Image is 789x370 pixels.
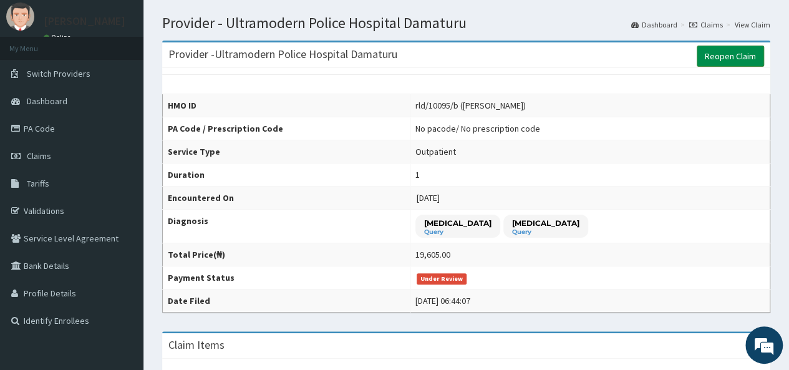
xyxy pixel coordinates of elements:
[512,229,579,235] small: Query
[512,218,579,228] p: [MEDICAL_DATA]
[415,168,420,181] div: 1
[168,49,397,60] h3: Provider - Ultramodern Police Hospital Damaturu
[163,140,410,163] th: Service Type
[163,210,410,243] th: Diagnosis
[424,218,491,228] p: [MEDICAL_DATA]
[163,290,410,313] th: Date Filed
[163,94,410,117] th: HMO ID
[44,33,74,42] a: Online
[72,107,172,233] span: We're online!
[735,19,770,30] a: View Claim
[27,178,49,189] span: Tariffs
[415,145,456,158] div: Outpatient
[27,150,51,162] span: Claims
[415,295,470,307] div: [DATE] 06:44:07
[631,19,677,30] a: Dashboard
[415,248,450,261] div: 19,605.00
[162,15,770,31] h1: Provider - Ultramodern Police Hospital Damaturu
[168,339,225,351] h3: Claim Items
[417,192,440,203] span: [DATE]
[6,241,238,285] textarea: Type your message and hit 'Enter'
[415,99,526,112] div: rld/10095/b ([PERSON_NAME])
[163,266,410,290] th: Payment Status
[417,273,467,285] span: Under Review
[415,122,540,135] div: No pacode / No prescription code
[23,62,51,94] img: d_794563401_company_1708531726252_794563401
[163,187,410,210] th: Encountered On
[163,117,410,140] th: PA Code / Prescription Code
[205,6,235,36] div: Minimize live chat window
[424,229,491,235] small: Query
[44,16,125,27] p: [PERSON_NAME]
[65,70,210,86] div: Chat with us now
[697,46,764,67] a: Reopen Claim
[6,2,34,31] img: User Image
[689,19,723,30] a: Claims
[163,163,410,187] th: Duration
[27,95,67,107] span: Dashboard
[27,68,90,79] span: Switch Providers
[163,243,410,266] th: Total Price(₦)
